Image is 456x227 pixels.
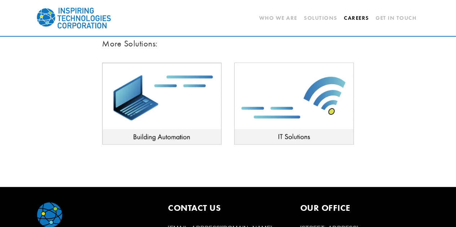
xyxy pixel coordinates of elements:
[168,202,221,213] strong: CONTACT US
[102,37,354,50] h3: More Solutions:
[259,12,297,24] a: Who We Are
[304,15,337,21] a: Solutions
[36,2,112,34] img: Inspiring Technologies Corp – A Building Technologies Company
[344,12,369,24] a: Careers
[102,62,222,145] img: Building-Automation.jpg
[234,62,354,145] img: IT-Solutions.jpg
[376,12,416,24] a: Get In Touch
[300,202,350,213] strong: OUR OFFICE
